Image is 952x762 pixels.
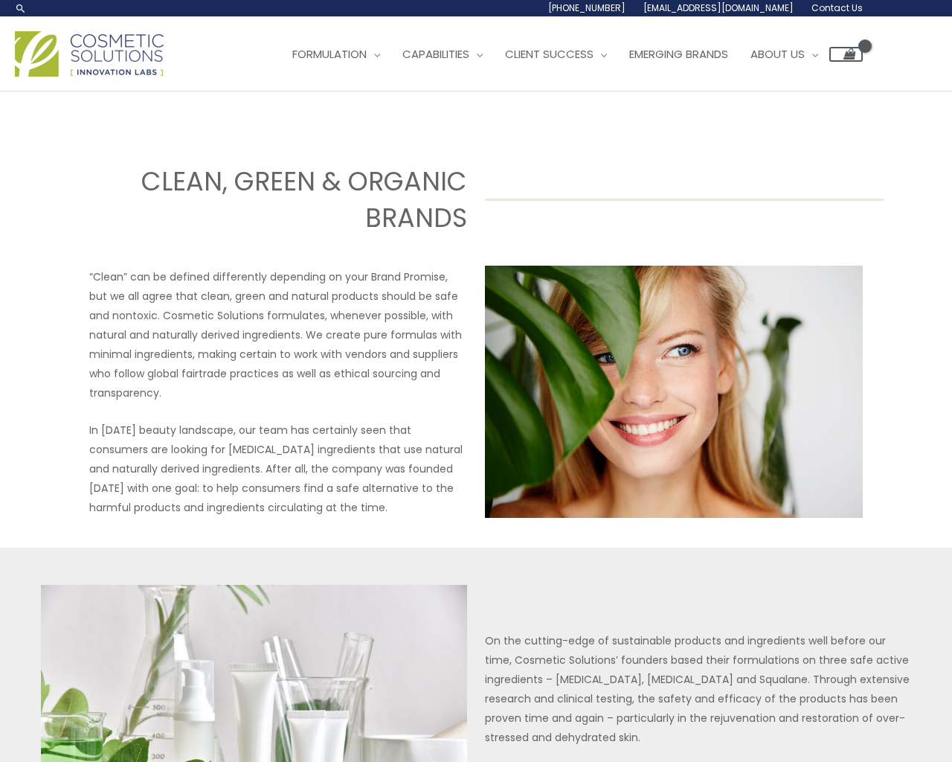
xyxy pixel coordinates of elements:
[391,32,494,77] a: Capabilities
[548,1,625,14] span: [PHONE_NUMBER]
[811,1,863,14] span: Contact Us
[739,32,829,77] a: About Us
[402,46,469,62] span: Capabilities
[829,47,863,62] a: View Shopping Cart, empty
[618,32,739,77] a: Emerging Brands
[629,46,728,62] span: Emerging Brands
[69,163,468,236] h1: CLEAN, GREEN & ORGANIC BRANDS
[643,1,794,14] span: [EMAIL_ADDRESS][DOMAIN_NAME]
[292,46,367,62] span: Formulation
[15,2,27,14] a: Search icon link
[281,32,391,77] a: Formulation
[270,32,863,77] nav: Site Navigation
[505,46,594,62] span: Client Success
[89,420,467,517] p: In [DATE] beauty landscape, our team has certainly seen that consumers are looking for [MEDICAL_D...
[485,266,863,518] img: Clean Green and Organic Private Label Image
[89,267,467,403] p: “Clean” can be defined differently depending on your Brand Promise, but we all agree that clean, ...
[485,631,911,747] p: On the cutting-edge of sustainable products and ingredients well before our time, Cosmetic Soluti...
[15,31,164,77] img: Cosmetic Solutions Logo
[750,46,805,62] span: About Us
[494,32,618,77] a: Client Success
